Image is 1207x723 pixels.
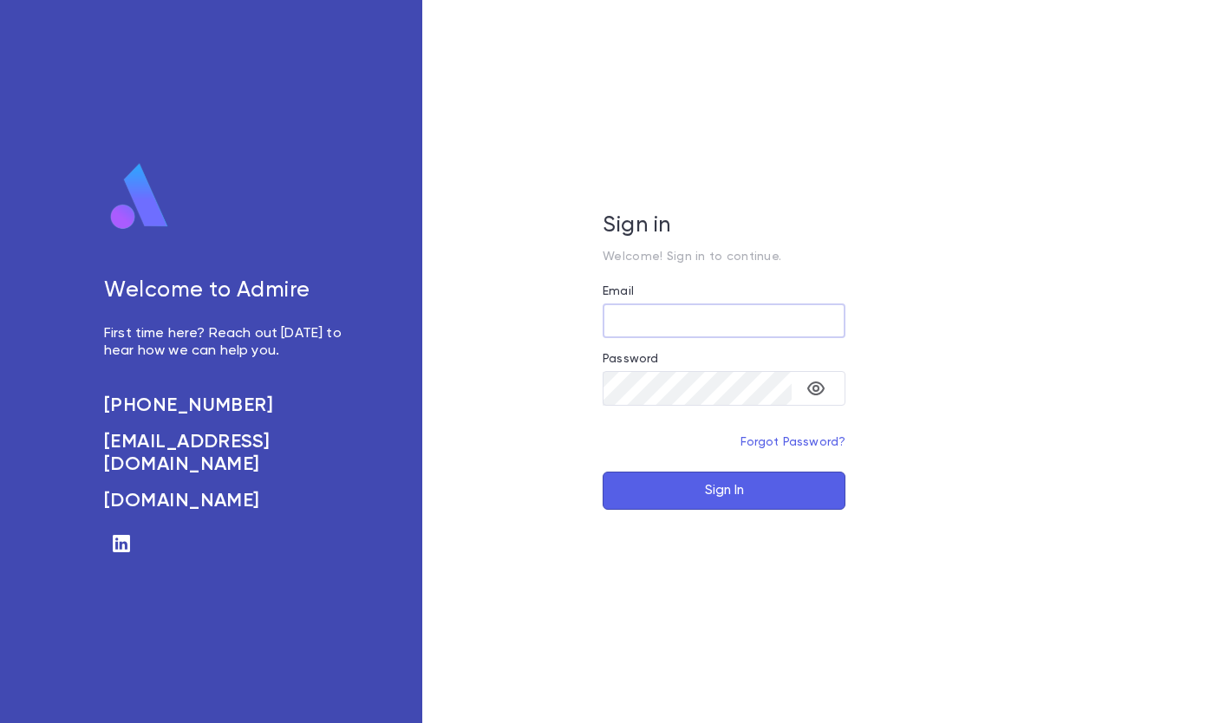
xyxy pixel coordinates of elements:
img: logo [104,162,175,231]
button: toggle password visibility [799,371,833,406]
a: [PHONE_NUMBER] [104,394,353,417]
h5: Welcome to Admire [104,278,353,304]
p: First time here? Reach out [DATE] to hear how we can help you. [104,325,353,360]
label: Email [603,284,634,298]
a: Forgot Password? [741,436,846,448]
label: Password [603,352,658,366]
button: Sign In [603,472,845,510]
h5: Sign in [603,213,845,239]
p: Welcome! Sign in to continue. [603,250,845,264]
a: [EMAIL_ADDRESS][DOMAIN_NAME] [104,431,353,476]
a: [DOMAIN_NAME] [104,490,353,512]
